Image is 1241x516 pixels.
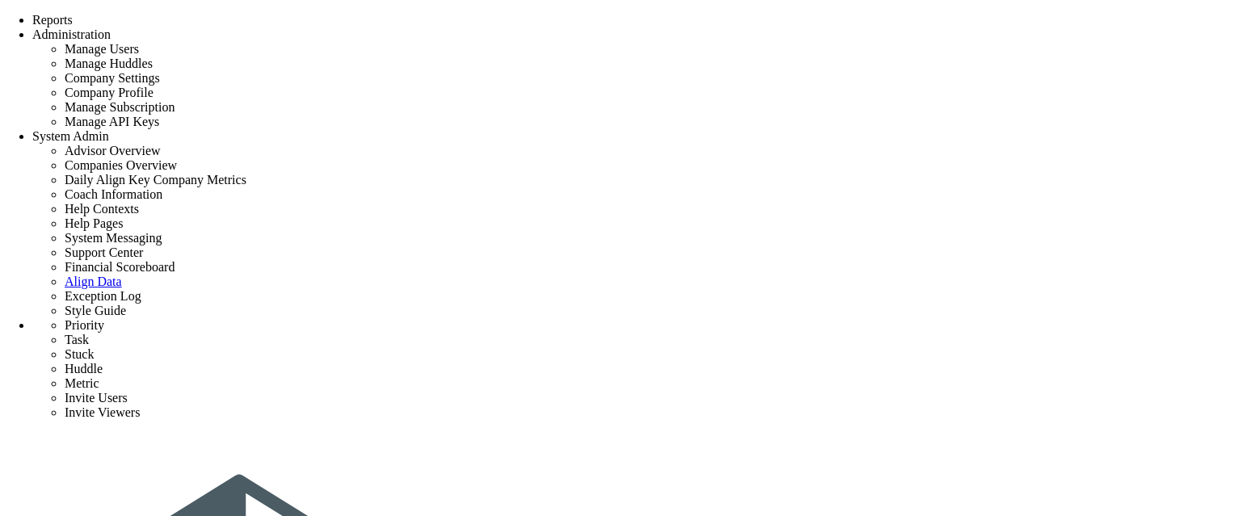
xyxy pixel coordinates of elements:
[65,115,159,128] span: Manage API Keys
[65,376,99,390] span: Metric
[65,362,103,375] span: Huddle
[65,391,128,405] span: Invite Users
[65,289,141,303] span: Exception Log
[65,202,139,216] span: Help Contexts
[32,27,111,41] span: Administration
[65,144,161,157] span: Advisor Overview
[65,173,246,187] span: Daily Align Key Company Metrics
[65,347,94,361] span: Stuck
[65,333,89,346] span: Task
[65,187,162,201] span: Coach Information
[65,216,123,230] span: Help Pages
[65,275,122,288] a: Align Data
[65,231,162,245] span: System Messaging
[65,260,175,274] span: Financial Scoreboard
[65,318,104,332] span: Priority
[65,304,126,317] span: Style Guide
[65,57,153,70] span: Manage Huddles
[65,245,143,259] span: Support Center
[65,86,154,99] span: Company Profile
[32,129,109,143] span: System Admin
[65,42,139,56] span: Manage Users
[65,158,177,172] span: Companies Overview
[32,13,73,27] span: Reports
[65,100,175,114] span: Manage Subscription
[65,71,160,85] span: Company Settings
[65,405,140,419] span: Invite Viewers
